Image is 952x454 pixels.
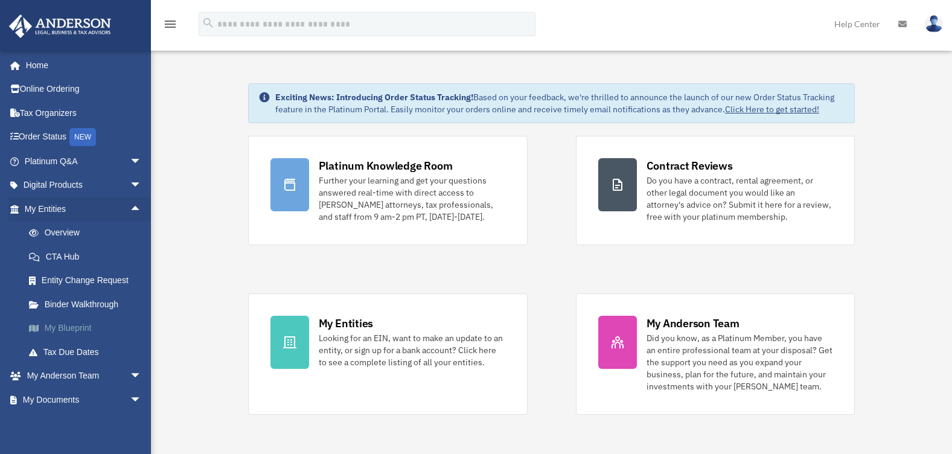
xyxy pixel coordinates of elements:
a: Platinum Q&Aarrow_drop_down [8,149,160,173]
a: CTA Hub [17,245,160,269]
span: arrow_drop_down [130,364,154,389]
a: My Entities Looking for an EIN, want to make an update to an entity, or sign up for a bank accoun... [248,293,528,415]
div: Further your learning and get your questions answered real-time with direct access to [PERSON_NAM... [319,174,505,223]
a: Online Ordering [8,77,160,101]
a: My Entitiesarrow_drop_up [8,197,160,221]
span: arrow_drop_down [130,173,154,198]
div: Contract Reviews [647,158,733,173]
i: menu [163,17,177,31]
span: arrow_drop_down [130,412,154,436]
div: Platinum Knowledge Room [319,158,453,173]
a: My Anderson Team Did you know, as a Platinum Member, you have an entire professional team at your... [576,293,855,415]
a: Online Learningarrow_drop_down [8,412,160,436]
a: Contract Reviews Do you have a contract, rental agreement, or other legal document you would like... [576,136,855,245]
div: Looking for an EIN, want to make an update to an entity, or sign up for a bank account? Click her... [319,332,505,368]
img: Anderson Advisors Platinum Portal [5,14,115,38]
a: Tax Due Dates [17,340,160,364]
div: NEW [69,128,96,146]
a: Digital Productsarrow_drop_down [8,173,160,197]
a: Click Here to get started! [725,104,819,115]
strong: Exciting News: Introducing Order Status Tracking! [275,92,473,103]
div: Did you know, as a Platinum Member, you have an entire professional team at your disposal? Get th... [647,332,833,392]
span: arrow_drop_down [130,388,154,412]
div: My Anderson Team [647,316,740,331]
div: Do you have a contract, rental agreement, or other legal document you would like an attorney's ad... [647,174,833,223]
span: arrow_drop_down [130,149,154,174]
span: arrow_drop_up [130,197,154,222]
a: My Blueprint [17,316,160,340]
a: My Documentsarrow_drop_down [8,388,160,412]
a: Platinum Knowledge Room Further your learning and get your questions answered real-time with dire... [248,136,528,245]
a: My Anderson Teamarrow_drop_down [8,364,160,388]
a: Order StatusNEW [8,125,160,150]
a: Entity Change Request [17,269,160,293]
div: My Entities [319,316,373,331]
a: menu [163,21,177,31]
img: User Pic [925,15,943,33]
i: search [202,16,215,30]
a: Tax Organizers [8,101,160,125]
a: Binder Walkthrough [17,292,160,316]
a: Overview [17,221,160,245]
div: Based on your feedback, we're thrilled to announce the launch of our new Order Status Tracking fe... [275,91,845,115]
a: Home [8,53,154,77]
